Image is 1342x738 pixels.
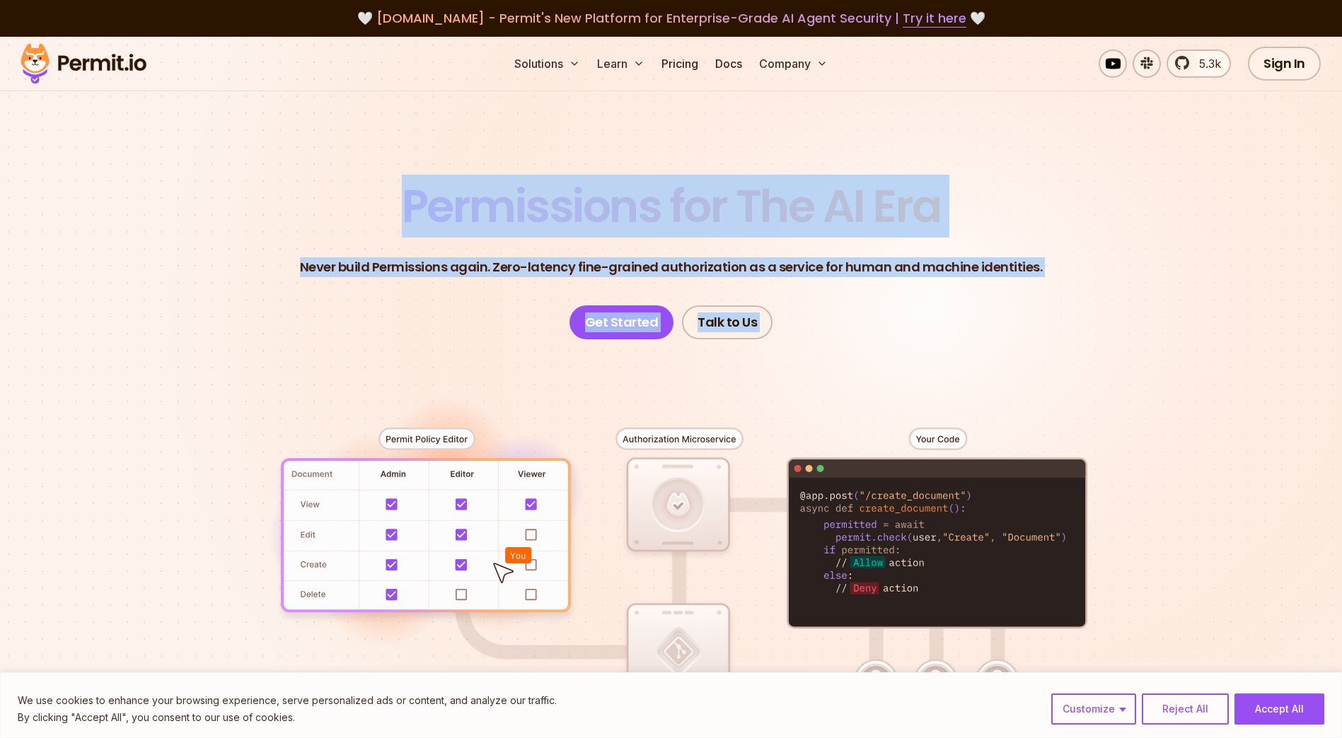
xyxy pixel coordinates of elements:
img: Permit logo [14,40,153,88]
span: Permissions for The AI Era [402,175,941,238]
button: Company [753,49,833,78]
p: We use cookies to enhance your browsing experience, serve personalized ads or content, and analyz... [18,692,557,709]
span: [DOMAIN_NAME] - Permit's New Platform for Enterprise-Grade AI Agent Security | [376,9,966,27]
p: By clicking "Accept All", you consent to our use of cookies. [18,709,557,726]
button: Customize [1051,693,1136,725]
a: Try it here [903,9,966,28]
div: 🤍 🤍 [34,8,1308,28]
a: 5.3k [1167,49,1231,78]
p: Never build Permissions again. Zero-latency fine-grained authorization as a service for human and... [300,257,1043,277]
a: Talk to Us [682,305,773,339]
span: 5.3k [1191,55,1221,72]
button: Learn [591,49,650,78]
a: Get Started [569,305,674,339]
button: Accept All [1234,693,1324,725]
button: Reject All [1142,693,1229,725]
a: Sign In [1248,47,1321,81]
button: Solutions [509,49,586,78]
a: Pricing [656,49,704,78]
a: Docs [710,49,748,78]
